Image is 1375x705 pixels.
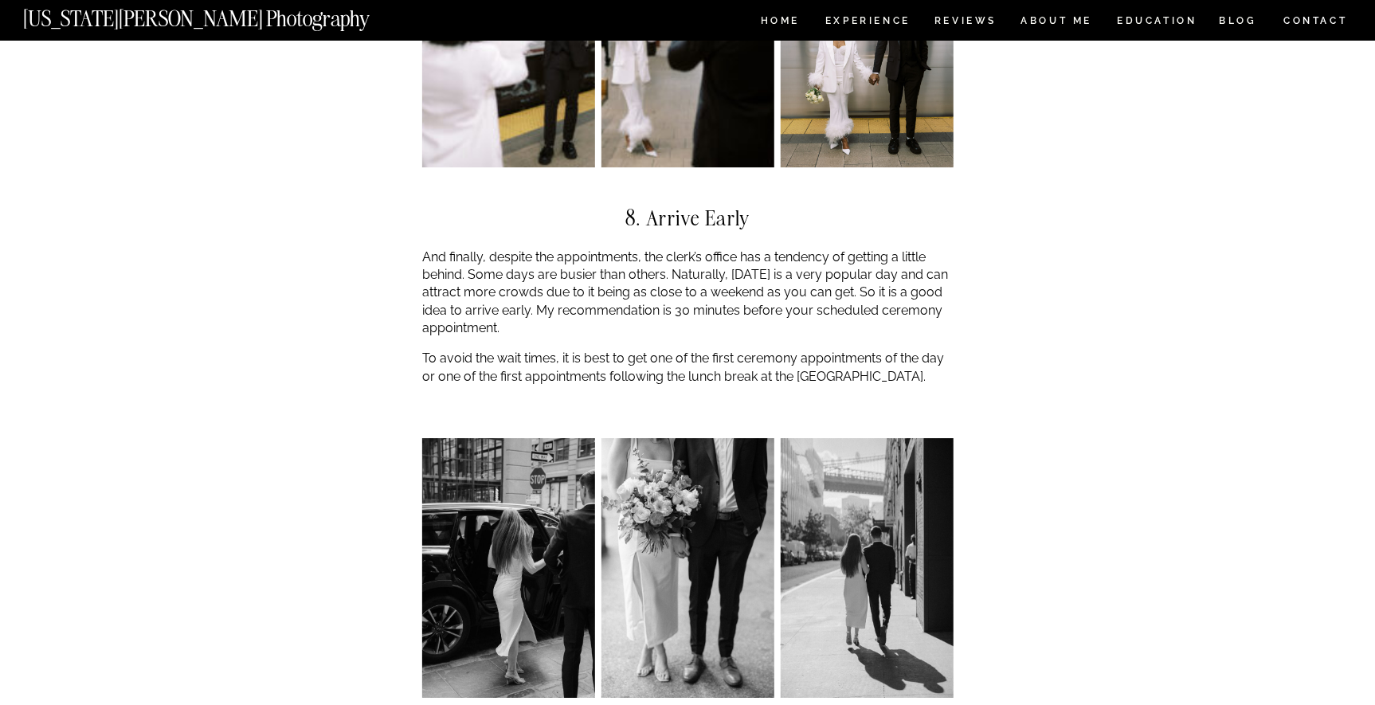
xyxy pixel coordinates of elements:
[1283,12,1349,29] a: CONTACT
[1115,16,1199,29] a: EDUCATION
[422,350,954,386] p: To avoid the wait times, it is best to get one of the first ceremony appointments of the day or o...
[422,207,954,229] h2: 8. Arrive Early
[601,438,774,697] img: NYC City hall wedding
[758,16,803,29] a: HOME
[422,249,954,338] p: And finally, despite the appointments, the clerk’s office has a tendency of getting a little behi...
[934,16,994,29] a: REVIEWS
[825,16,909,29] a: Experience
[781,438,954,697] img: NYC City hall wedding
[1219,16,1257,29] a: BLOG
[23,8,423,22] a: [US_STATE][PERSON_NAME] Photography
[422,438,595,697] img: NYC City hall wedding
[1020,16,1093,29] a: ABOUT ME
